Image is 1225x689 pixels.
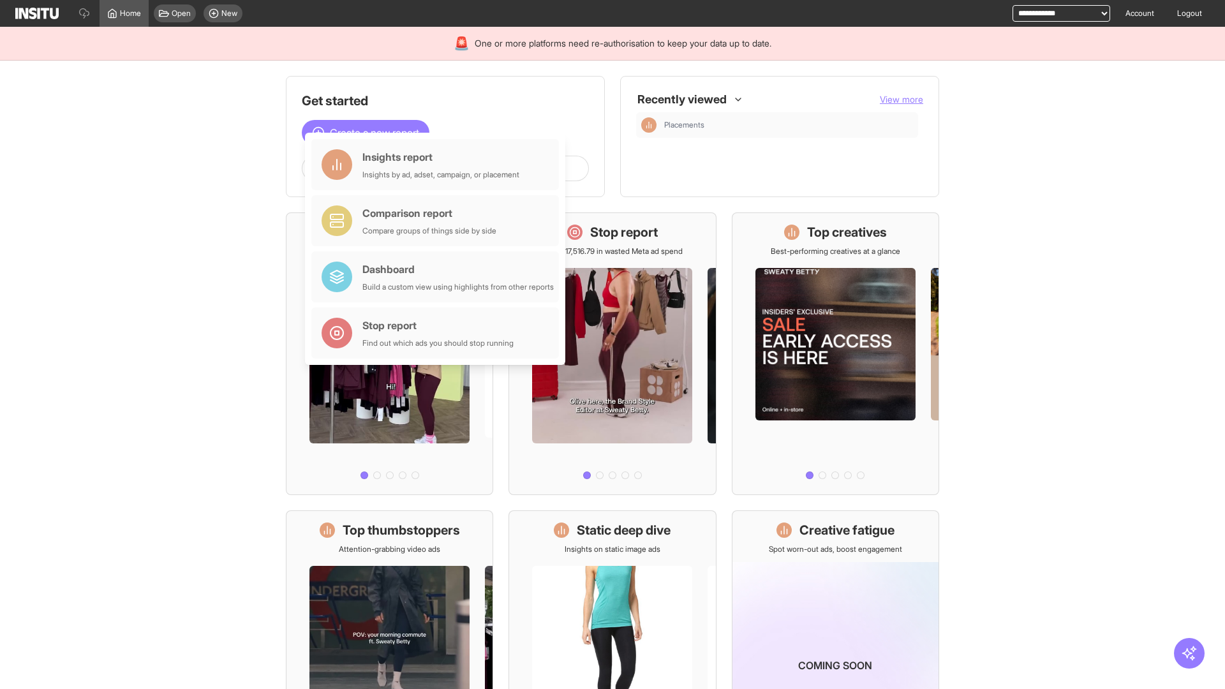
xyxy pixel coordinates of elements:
a: Top creativesBest-performing creatives at a glance [732,212,939,495]
div: Compare groups of things side by side [362,226,496,236]
div: Dashboard [362,262,554,277]
span: New [221,8,237,19]
span: Placements [664,120,913,130]
a: What's live nowSee all active ads instantly [286,212,493,495]
h1: Get started [302,92,589,110]
p: Insights on static image ads [565,544,660,554]
p: Best-performing creatives at a glance [771,246,900,256]
span: View more [880,94,923,105]
span: Create a new report [330,125,419,140]
div: 🚨 [454,34,470,52]
button: Create a new report [302,120,429,145]
div: Comparison report [362,205,496,221]
div: Stop report [362,318,514,333]
div: Insights [641,117,657,133]
img: Logo [15,8,59,19]
p: Attention-grabbing video ads [339,544,440,554]
h1: Top thumbstoppers [343,521,460,539]
p: Save £17,516.79 in wasted Meta ad spend [542,246,683,256]
span: Home [120,8,141,19]
span: One or more platforms need re-authorisation to keep your data up to date. [475,37,771,50]
h1: Top creatives [807,223,887,241]
h1: Static deep dive [577,521,671,539]
button: View more [880,93,923,106]
div: Insights report [362,149,519,165]
a: Stop reportSave £17,516.79 in wasted Meta ad spend [509,212,716,495]
span: Open [172,8,191,19]
h1: Stop report [590,223,658,241]
div: Build a custom view using highlights from other reports [362,282,554,292]
span: Placements [664,120,704,130]
div: Find out which ads you should stop running [362,338,514,348]
div: Insights by ad, adset, campaign, or placement [362,170,519,180]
